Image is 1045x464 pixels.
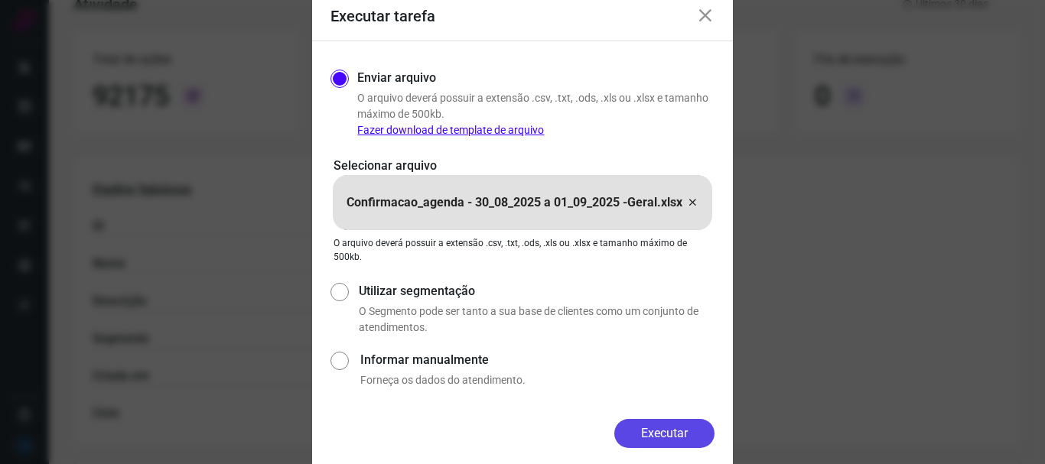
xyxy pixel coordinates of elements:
p: Selecionar arquivo [334,157,711,175]
p: O arquivo deverá possuir a extensão .csv, .txt, .ods, .xls ou .xlsx e tamanho máximo de 500kb. [357,90,715,138]
h3: Executar tarefa [330,7,435,25]
p: O arquivo deverá possuir a extensão .csv, .txt, .ods, .xls ou .xlsx e tamanho máximo de 500kb. [334,236,711,264]
p: O Segmento pode ser tanto a sua base de clientes como um conjunto de atendimentos. [359,303,715,336]
label: Utilizar segmentação [359,282,715,300]
p: Forneça os dados do atendimento. [360,372,715,388]
a: Fazer download de template de arquivo [357,124,544,136]
p: Confirmacao_agenda - 30_08_2025 a 01_09_2025 -Geral.xlsx [347,193,682,212]
label: Informar manualmente [360,351,715,369]
label: Enviar arquivo [357,69,436,87]
button: Executar [614,419,715,448]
